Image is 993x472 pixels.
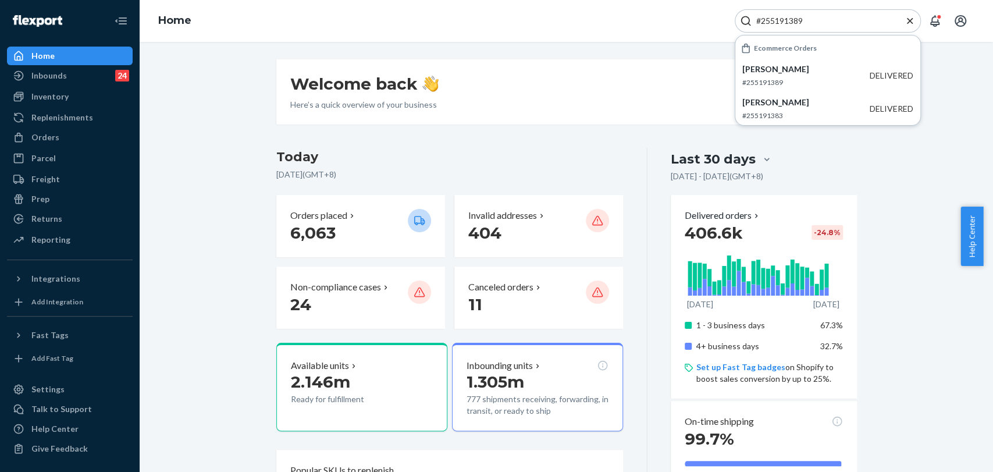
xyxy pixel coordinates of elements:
span: 6,063 [290,223,336,243]
div: Inbounds [31,70,67,81]
div: Parcel [31,152,56,164]
button: Close Search [904,15,916,27]
a: Talk to Support [7,400,133,418]
p: 777 shipments receiving, forwarding, in transit, or ready to ship [467,393,608,417]
p: [DATE] - [DATE] ( GMT+8 ) [671,171,763,182]
div: Give Feedback [31,443,88,455]
div: Returns [31,213,62,225]
p: Canceled orders [468,281,533,294]
button: Open notifications [923,9,946,33]
p: Invalid addresses [468,209,537,222]
p: [DATE] [813,299,839,310]
p: [DATE] ( GMT+8 ) [276,169,624,180]
button: Non-compliance cases 24 [276,267,445,329]
span: 32.7% [820,341,843,351]
button: Help Center [960,207,983,266]
button: Integrations [7,269,133,288]
button: Close Navigation [109,9,133,33]
p: 4+ business days [696,340,811,352]
div: Fast Tags [31,329,69,341]
a: Parcel [7,149,133,168]
a: Home [7,47,133,65]
p: Available units [291,359,349,372]
p: [DATE] [687,299,713,310]
button: Fast Tags [7,326,133,345]
div: Integrations [31,273,80,285]
p: Orders placed [290,209,347,222]
h1: Welcome back [290,73,439,94]
div: Replenishments [31,112,93,123]
button: Inbounding units1.305m777 shipments receiving, forwarding, in transit, or ready to ship [452,343,623,431]
p: Non-compliance cases [290,281,381,294]
p: On-time shipping [685,415,754,428]
div: -24.8 % [812,225,843,240]
span: 2.146m [291,372,350,392]
a: Returns [7,210,133,228]
a: Settings [7,380,133,399]
div: Prep [31,193,49,205]
a: Add Integration [7,293,133,311]
a: Prep [7,190,133,208]
div: Freight [31,173,60,185]
div: Inventory [31,91,69,102]
a: Set up Fast Tag badges [696,362,785,372]
div: DELIVERED [870,70,913,81]
a: Home [158,14,191,27]
button: Orders placed 6,063 [276,195,445,257]
a: Replenishments [7,108,133,127]
a: Reporting [7,230,133,249]
p: Here’s a quick overview of your business [290,99,439,111]
img: Flexport logo [13,15,62,27]
div: Orders [31,132,59,143]
svg: Search Icon [740,15,752,27]
p: Inbounding units [467,359,533,372]
div: Talk to Support [31,403,92,415]
input: Search Input [752,15,895,27]
span: 99.7% [685,429,734,449]
p: #255191383 [742,111,870,120]
div: 24 [115,70,129,81]
span: 67.3% [820,320,843,330]
h6: Ecommerce Orders [754,44,817,52]
button: Canceled orders 11 [454,267,623,329]
a: Help Center [7,420,133,438]
p: [PERSON_NAME] [742,97,870,108]
img: hand-wave emoji [422,76,439,92]
div: Help Center [31,423,79,435]
div: Reporting [31,234,70,246]
div: Add Integration [31,297,83,307]
ol: breadcrumbs [149,4,201,38]
div: Home [31,50,55,62]
button: Open account menu [949,9,972,33]
a: Freight [7,170,133,189]
a: Inbounds24 [7,66,133,85]
span: 11 [468,294,482,314]
button: Invalid addresses 404 [454,195,623,257]
p: 1 - 3 business days [696,320,811,331]
div: DELIVERED [870,103,913,115]
button: Available units2.146mReady for fulfillment [276,343,447,431]
span: 24 [290,294,311,314]
span: 404 [468,223,501,243]
button: Give Feedback [7,439,133,458]
p: Ready for fulfillment [291,393,398,405]
a: Orders [7,128,133,147]
p: #255191389 [742,77,870,87]
button: Delivered orders [685,209,761,222]
a: Inventory [7,87,133,106]
span: 1.305m [467,372,524,392]
div: Settings [31,384,65,395]
div: Add Fast Tag [31,353,73,363]
p: on Shopify to boost sales conversion by up to 25%. [696,361,842,385]
div: Last 30 days [671,150,756,168]
h3: Today [276,148,624,166]
span: 406.6k [685,223,743,243]
p: [PERSON_NAME] [742,63,870,75]
a: Add Fast Tag [7,349,133,368]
